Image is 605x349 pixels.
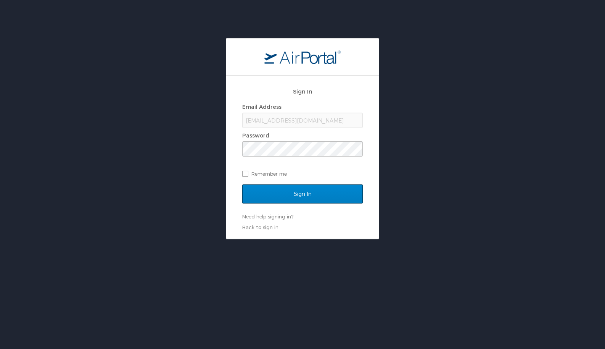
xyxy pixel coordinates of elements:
label: Password [242,132,269,139]
input: Sign In [242,184,363,204]
a: Need help signing in? [242,213,293,220]
label: Remember me [242,168,363,179]
img: logo [264,50,341,64]
label: Email Address [242,103,282,110]
a: Back to sign in [242,224,278,230]
h2: Sign In [242,87,363,96]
